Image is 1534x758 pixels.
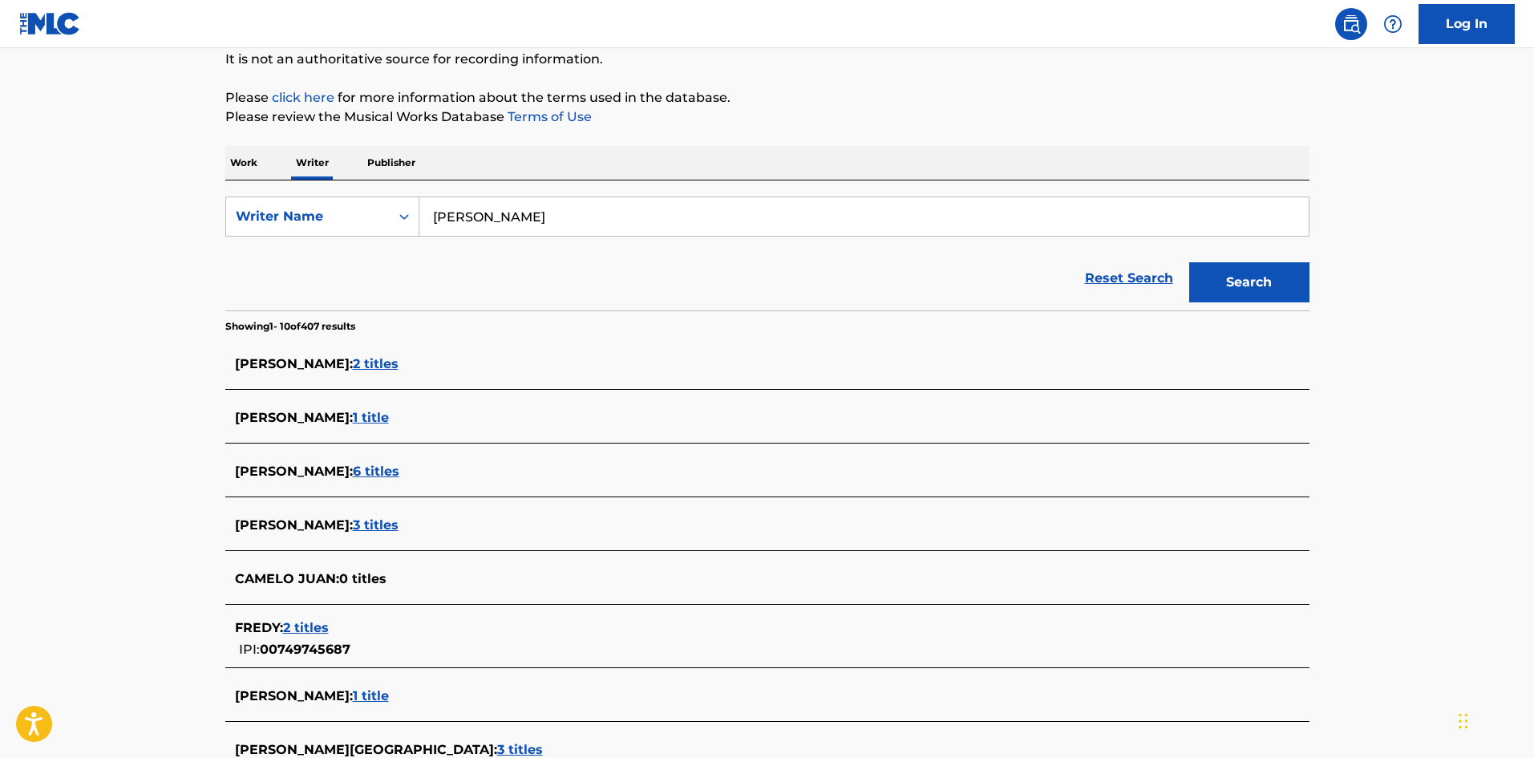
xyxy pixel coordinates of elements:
[362,146,420,180] p: Publisher
[1383,14,1402,34] img: help
[1459,697,1468,745] div: Arrastrar
[272,90,334,105] a: click here
[1335,8,1367,40] a: Public Search
[225,88,1309,107] p: Please for more information about the terms used in the database.
[235,464,353,479] span: [PERSON_NAME] :
[235,688,353,703] span: [PERSON_NAME] :
[1189,262,1309,302] button: Search
[225,146,262,180] p: Work
[353,688,389,703] span: 1 title
[339,571,387,586] span: 0 titles
[225,197,1309,310] form: Search Form
[235,356,353,371] span: [PERSON_NAME] :
[260,642,350,657] span: 00749745687
[283,620,329,635] span: 2 titles
[235,571,339,586] span: CAMELO JUAN :
[225,107,1309,127] p: Please review the Musical Works Database
[225,319,355,334] p: Showing 1 - 10 of 407 results
[353,464,399,479] span: 6 titles
[1454,681,1534,758] div: Widget de chat
[1077,261,1181,296] a: Reset Search
[235,620,283,635] span: FREDY :
[19,12,81,35] img: MLC Logo
[1377,8,1409,40] div: Help
[235,517,353,533] span: [PERSON_NAME] :
[353,356,399,371] span: 2 titles
[291,146,334,180] p: Writer
[1419,4,1515,44] a: Log In
[353,517,399,533] span: 3 titles
[353,410,389,425] span: 1 title
[235,410,353,425] span: [PERSON_NAME] :
[497,742,543,757] span: 3 titles
[236,207,380,226] div: Writer Name
[235,742,497,757] span: [PERSON_NAME][GEOGRAPHIC_DATA] :
[239,642,260,657] span: IPI:
[1342,14,1361,34] img: search
[504,109,592,124] a: Terms of Use
[225,50,1309,69] p: It is not an authoritative source for recording information.
[1454,681,1534,758] iframe: Chat Widget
